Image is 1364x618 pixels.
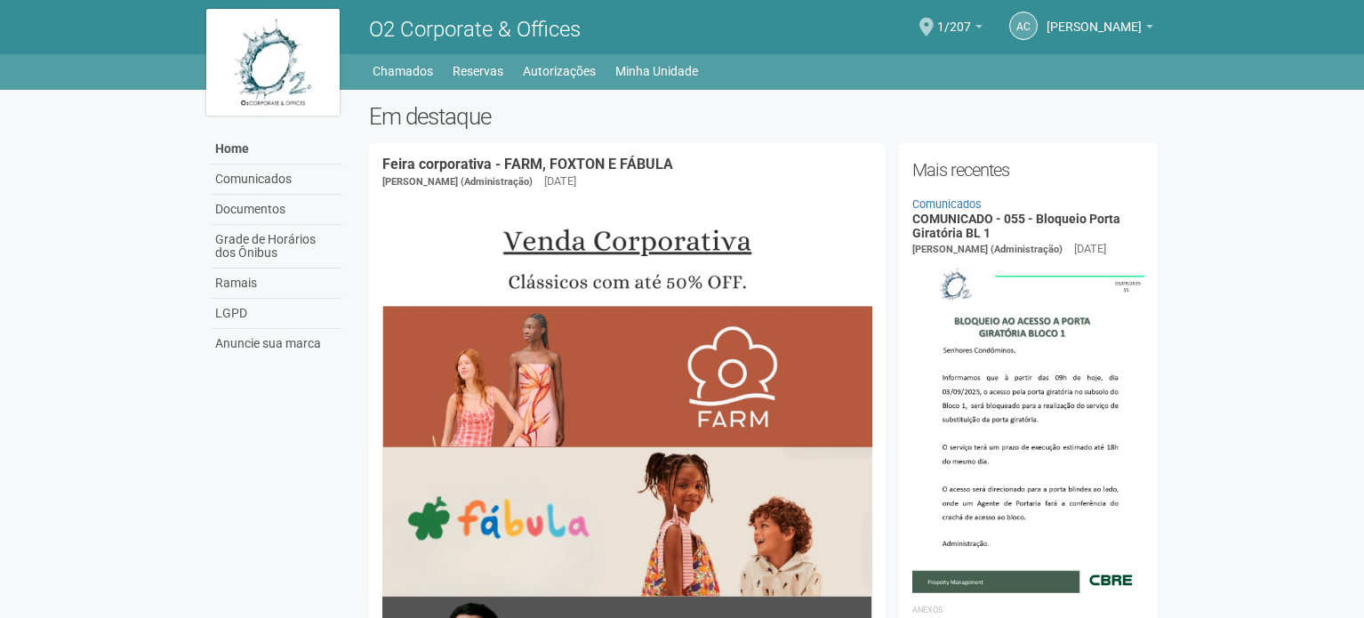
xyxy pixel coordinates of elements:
[211,225,342,269] a: Grade de Horários dos Ônibus
[912,157,1144,183] h2: Mais recentes
[211,195,342,225] a: Documentos
[206,9,340,116] img: logo.jpg
[1047,3,1142,34] span: Andréa Cunha
[912,602,1144,618] li: Anexos
[912,244,1063,255] span: [PERSON_NAME] (Administração)
[937,3,971,34] span: 1/207
[1074,241,1106,257] div: [DATE]
[211,134,342,165] a: Home
[1047,22,1153,36] a: [PERSON_NAME]
[211,165,342,195] a: Comunicados
[912,197,982,211] a: Comunicados
[937,22,983,36] a: 1/207
[382,176,533,188] span: [PERSON_NAME] (Administração)
[453,59,503,84] a: Reservas
[544,173,576,189] div: [DATE]
[523,59,596,84] a: Autorizações
[211,329,342,358] a: Anuncie sua marca
[615,59,698,84] a: Minha Unidade
[369,17,581,42] span: O2 Corporate & Offices
[369,103,1158,130] h2: Em destaque
[1009,12,1038,40] a: AC
[211,269,342,299] a: Ramais
[373,59,433,84] a: Chamados
[912,258,1144,592] img: COMUNICADO%20-%20055%20-%20Bloqueio%20Porta%20Girat%C3%B3ria%20BL%201.jpg
[382,156,673,173] a: Feira corporativa - FARM, FOXTON E FÁBULA
[912,212,1120,239] a: COMUNICADO - 055 - Bloqueio Porta Giratória BL 1
[211,299,342,329] a: LGPD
